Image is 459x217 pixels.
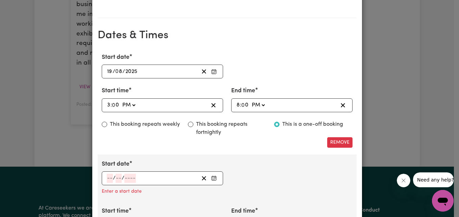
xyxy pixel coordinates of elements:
input: -- [242,101,249,110]
input: -- [107,67,113,76]
input: -- [112,101,119,110]
input: -- [107,174,113,183]
p: Enter a start date [102,188,142,195]
label: End time [231,207,255,216]
label: End time [231,87,255,95]
span: / [113,69,115,75]
label: Start time [102,207,129,216]
label: Start time [102,87,129,95]
span: / [113,175,116,181]
button: Clear Start date [199,67,209,76]
label: This is a one-off booking [282,120,343,128]
input: ---- [125,67,138,76]
span: / [122,175,124,181]
span: : [240,102,241,108]
button: Enter Start date [209,67,219,76]
label: This booking repeats fortnightly [196,120,266,137]
button: Enter Start date [209,174,219,183]
iframe: Close message [397,174,410,187]
h2: Dates & Times [98,29,357,42]
iframe: Button to launch messaging window [432,190,454,212]
button: Clear Start date [199,174,209,183]
span: 0 [115,69,119,74]
input: -- [116,67,122,76]
label: Start date [102,160,129,169]
input: -- [116,174,122,183]
span: : [111,102,112,108]
span: Need any help? [4,5,41,10]
label: This booking repeats weekly [110,120,180,128]
span: 0 [241,102,245,108]
input: -- [107,101,111,110]
input: ---- [124,174,136,183]
input: -- [236,101,240,110]
span: 0 [112,102,115,108]
iframe: Message from company [413,172,454,187]
label: Start date [102,53,129,62]
span: / [122,69,125,75]
button: Remove this date/time [327,137,353,148]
